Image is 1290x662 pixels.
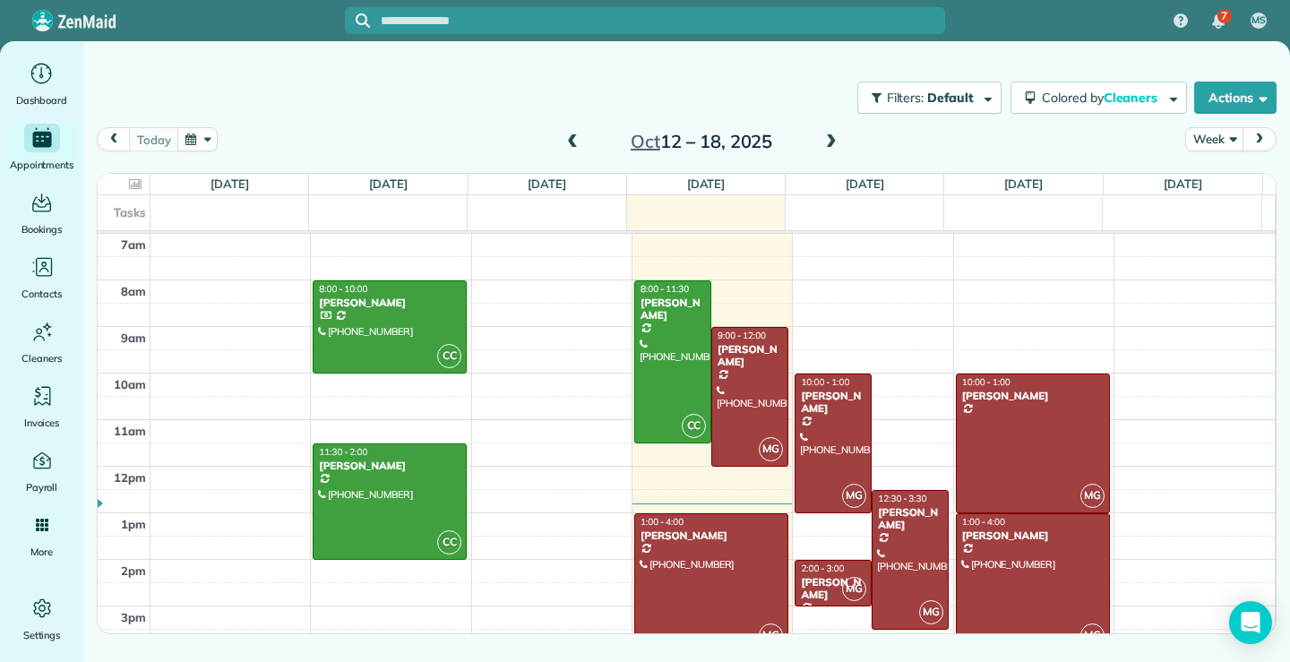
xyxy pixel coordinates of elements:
span: 10am [114,377,146,391]
span: 12pm [114,470,146,485]
a: [DATE] [369,176,408,191]
button: Filters: Default [857,82,1002,114]
a: [DATE] [846,176,884,191]
a: [DATE] [1164,176,1202,191]
span: MG [842,577,866,601]
span: 3pm [121,610,146,624]
span: 9:00 - 12:00 [718,330,766,341]
div: [PERSON_NAME] [640,529,783,542]
span: 12:30 - 3:30 [878,493,926,504]
span: Dashboard [16,91,67,109]
span: MG [842,484,866,508]
button: prev [97,127,131,151]
span: 1pm [121,517,146,531]
span: Colored by [1042,90,1164,106]
a: Cleaners [7,317,76,367]
a: [DATE] [687,176,726,191]
span: CC [437,344,461,368]
span: 8am [121,284,146,298]
span: MG [759,623,783,648]
span: Filters: [887,90,924,106]
span: Bookings [21,220,63,238]
a: Dashboard [7,59,76,109]
span: 10:00 - 1:00 [801,376,849,388]
span: Default [927,90,975,106]
button: Actions [1194,82,1277,114]
a: [DATE] [528,176,566,191]
span: Cleaners [21,349,62,367]
span: MG [1080,623,1105,648]
span: 8:00 - 11:30 [641,283,689,295]
span: MG [1080,484,1105,508]
span: Cleaners [1104,90,1161,106]
span: 1:00 - 4:00 [641,516,684,528]
span: 11:30 - 2:00 [319,446,367,458]
div: [PERSON_NAME] [961,390,1105,402]
button: next [1243,127,1277,151]
div: [PERSON_NAME] [318,460,461,472]
div: [PERSON_NAME] [800,390,866,416]
span: 8:00 - 10:00 [319,283,367,295]
button: Focus search [345,13,370,28]
span: Payroll [26,478,58,496]
span: Appointments [10,156,74,174]
div: Open Intercom Messenger [1229,601,1272,644]
span: Oct [631,130,660,152]
span: CC [437,530,461,555]
a: Invoices [7,382,76,432]
span: 7am [121,237,146,252]
a: Bookings [7,188,76,238]
a: [DATE] [211,176,249,191]
div: [PERSON_NAME] [717,343,783,369]
button: Week [1185,127,1243,151]
a: Filters: Default [848,82,1002,114]
h2: 12 – 18, 2025 [589,132,813,151]
a: Contacts [7,253,76,303]
div: [PERSON_NAME] [961,529,1105,542]
a: Appointments [7,124,76,174]
span: 2:00 - 3:00 [801,563,844,574]
a: Settings [7,594,76,644]
span: More [30,543,53,561]
span: Invoices [24,414,60,432]
span: 9am [121,331,146,345]
span: Contacts [21,285,62,303]
div: [PERSON_NAME] [877,506,943,532]
span: MG [759,437,783,461]
a: [DATE] [1004,176,1043,191]
span: Settings [23,626,61,644]
svg: Focus search [356,13,370,28]
div: [PERSON_NAME] [318,297,461,309]
button: Colored byCleaners [1010,82,1187,114]
span: 11am [114,424,146,438]
span: MG [919,600,943,624]
span: MS [1251,13,1266,28]
span: 10:00 - 1:00 [962,376,1010,388]
span: 7 [1221,9,1227,23]
div: [PERSON_NAME] [640,297,706,322]
span: Tasks [114,205,146,219]
button: today [129,127,178,151]
span: CC [682,414,706,438]
span: 2pm [121,563,146,578]
div: 7 unread notifications [1200,2,1237,41]
a: Payroll [7,446,76,496]
span: 1:00 - 4:00 [962,516,1005,528]
div: [PERSON_NAME] [800,576,866,602]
